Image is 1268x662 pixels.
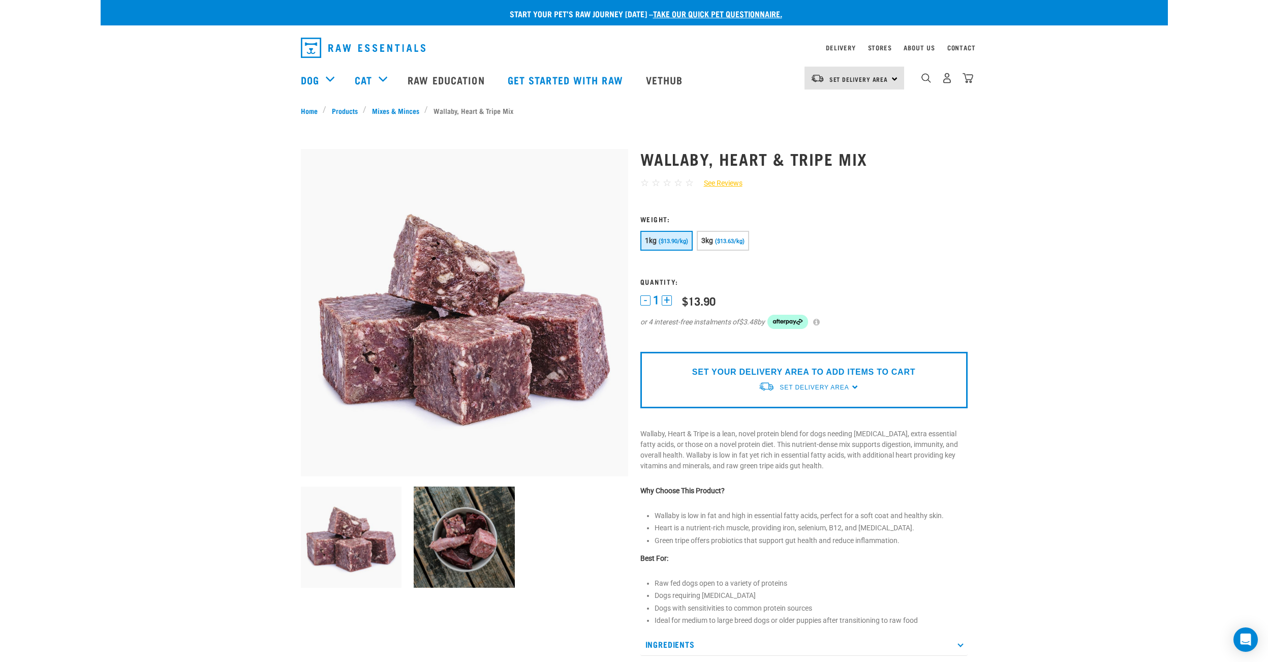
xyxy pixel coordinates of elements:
[101,59,1168,100] nav: dropdown navigation
[767,315,808,329] img: Afterpay
[780,384,849,391] span: Set Delivery Area
[640,215,968,223] h3: Weight:
[655,590,968,601] li: Dogs requiring [MEDICAL_DATA]
[301,105,968,116] nav: breadcrumbs
[652,177,660,189] span: ☆
[758,381,775,392] img: van-moving.png
[904,46,935,49] a: About Us
[301,487,402,588] img: 1174 Wallaby Heart Tripe Mix 01
[655,615,968,626] li: Ideal for medium to large breed dogs or older puppies after transitioning to raw food
[498,59,636,100] a: Get started with Raw
[662,295,672,306] button: +
[811,74,824,83] img: van-moving.png
[355,72,372,87] a: Cat
[326,105,363,116] a: Products
[829,77,888,81] span: Set Delivery Area
[636,59,696,100] a: Vethub
[640,177,649,189] span: ☆
[659,238,688,245] span: ($13.90/kg)
[826,46,855,49] a: Delivery
[739,317,757,327] span: $3.48
[947,46,976,49] a: Contact
[640,231,693,251] button: 1kg ($13.90/kg)
[963,73,973,83] img: home-icon@2x.png
[640,278,968,285] h3: Quantity:
[685,177,694,189] span: ☆
[640,315,968,329] div: or 4 interest-free instalments of by
[301,72,319,87] a: Dog
[108,8,1176,20] p: Start your pet’s raw journey [DATE] –
[293,34,976,62] nav: dropdown navigation
[653,11,782,16] a: take our quick pet questionnaire.
[942,73,952,83] img: user.png
[1233,627,1258,652] div: Open Intercom Messenger
[868,46,892,49] a: Stores
[640,149,968,168] h1: Wallaby, Heart & Tripe Mix
[655,603,968,614] li: Dogs with sensitivities to common protein sources
[682,294,716,307] div: $13.90
[655,578,968,589] li: Raw fed dogs open to a variety of proteins
[397,59,497,100] a: Raw Education
[301,149,628,476] img: 1174 Wallaby Heart Tripe Mix 01
[653,295,659,306] span: 1
[301,105,323,116] a: Home
[640,295,651,306] button: -
[640,633,968,656] p: Ingredients
[692,366,915,378] p: SET YOUR DELIVERY AREA TO ADD ITEMS TO CART
[674,177,683,189] span: ☆
[663,177,671,189] span: ☆
[414,487,515,588] img: THK Wallaby Fillet Chicken Neck TH
[697,231,749,251] button: 3kg ($13.63/kg)
[694,178,743,189] a: See Reviews
[655,523,968,533] li: Heart is a nutrient-rich muscle, providing iron, selenium, B12, and [MEDICAL_DATA].
[655,510,968,521] li: Wallaby is low in fat and high in essential fatty acids, perfect for a soft coat and healthy skin.
[645,236,657,245] span: 1kg
[640,429,968,471] p: Wallaby, Heart & Tripe is a lean, novel protein blend for dogs needing [MEDICAL_DATA], extra esse...
[366,105,424,116] a: Mixes & Minces
[640,554,668,562] strong: Best For:
[640,487,725,495] strong: Why Choose This Product?
[921,73,931,83] img: home-icon-1@2x.png
[715,238,745,245] span: ($13.63/kg)
[655,535,968,546] li: Green tripe offers probiotics that support gut health and reduce inflammation.
[701,236,714,245] span: 3kg
[301,38,425,58] img: Raw Essentials Logo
